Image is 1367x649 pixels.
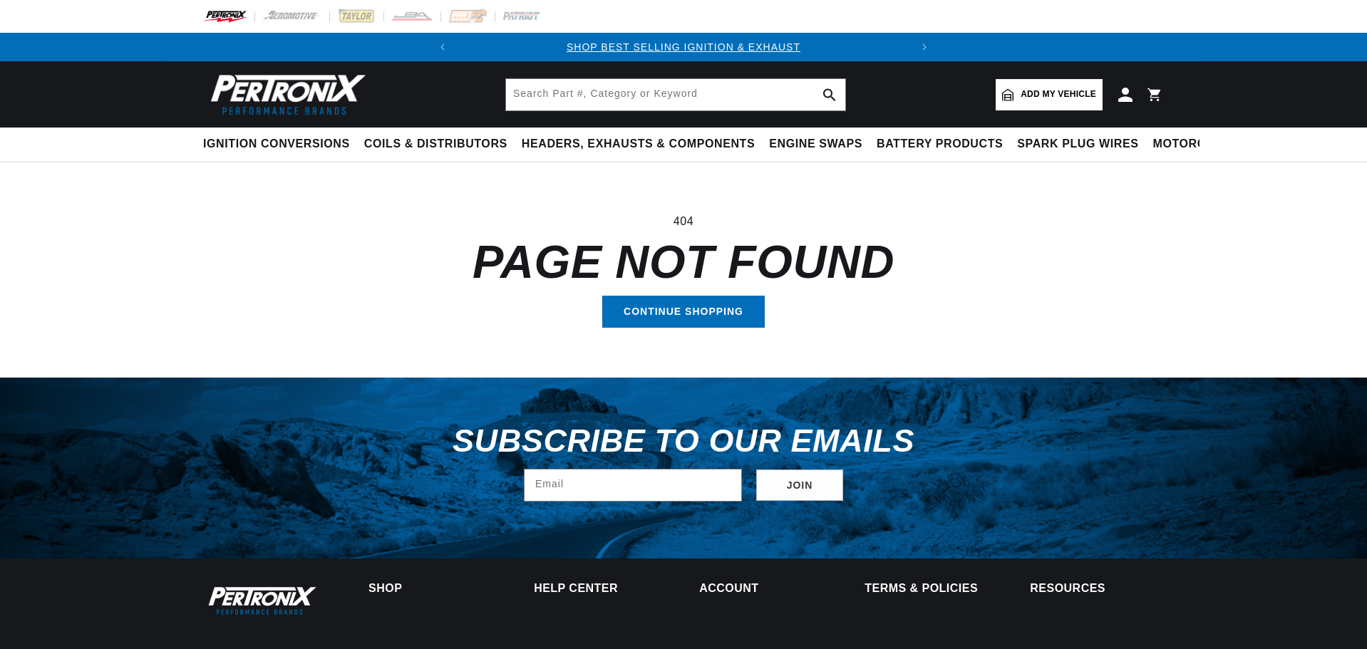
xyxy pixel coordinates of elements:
[203,212,1164,231] p: 404
[1146,128,1245,161] summary: Motorcycle
[203,583,317,618] img: Pertronix
[167,33,1200,61] slideshow-component: Translation missing: en.sections.announcements.announcement_bar
[865,583,998,593] summary: Terms & policies
[203,137,350,152] span: Ignition Conversions
[1021,88,1096,101] span: Add my vehicle
[203,242,1164,281] h1: Page not found
[428,33,457,61] button: Translation missing: en.sections.announcements.previous_announcement
[453,427,914,455] h3: Subscribe to our emails
[996,79,1103,110] a: Add my vehicle
[762,128,870,161] summary: Engine Swaps
[699,583,832,593] summary: Account
[1017,137,1138,152] span: Spark Plug Wires
[534,583,667,593] summary: Help Center
[457,39,910,55] div: Announcement
[870,128,1010,161] summary: Battery Products
[756,469,843,502] button: Subscribe
[910,33,939,61] button: Translation missing: en.sections.announcements.next_announcement
[525,469,741,501] input: Email
[877,137,1003,152] span: Battery Products
[506,79,845,110] input: Search Part #, Category or Keyword
[769,137,862,152] span: Engine Swaps
[567,41,800,53] a: SHOP BEST SELLING IGNITION & EXHAUST
[357,128,515,161] summary: Coils & Distributors
[203,128,357,161] summary: Ignition Conversions
[814,79,845,110] button: search button
[203,70,367,119] img: Pertronix
[457,39,910,55] div: 1 of 2
[602,296,765,328] a: Continue shopping
[364,137,507,152] span: Coils & Distributors
[368,583,502,593] summary: Shop
[1153,137,1238,152] span: Motorcycle
[515,128,762,161] summary: Headers, Exhausts & Components
[1030,583,1163,593] summary: Resources
[522,137,755,152] span: Headers, Exhausts & Components
[1010,128,1145,161] summary: Spark Plug Wires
